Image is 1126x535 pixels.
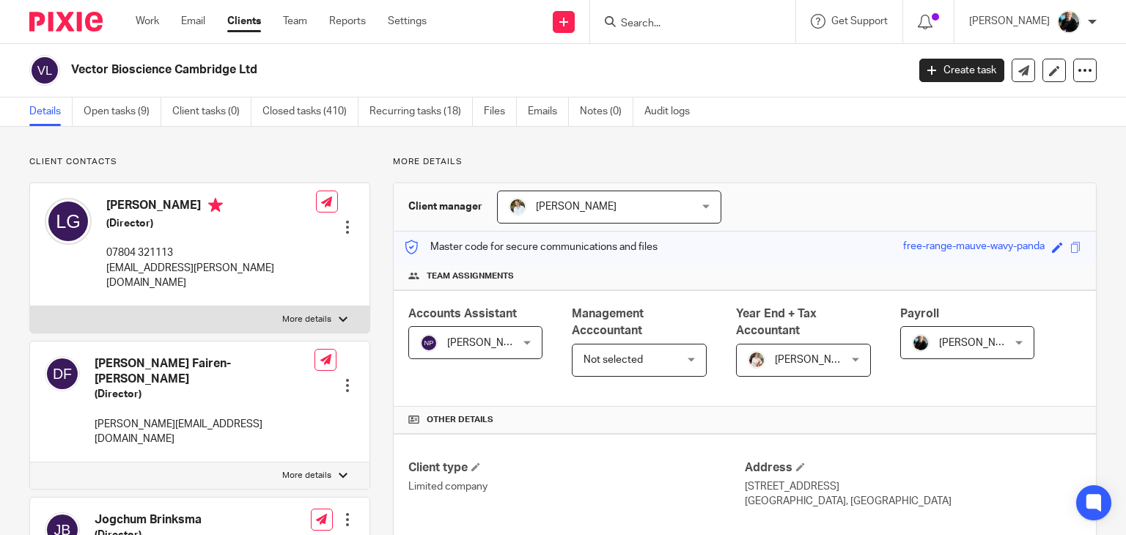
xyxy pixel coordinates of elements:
a: Work [136,14,159,29]
h4: Jogchum Brinksma [95,512,262,528]
p: Client contacts [29,156,370,168]
p: [PERSON_NAME][EMAIL_ADDRESS][DOMAIN_NAME] [95,417,314,447]
span: Not selected [584,355,643,365]
a: Emails [528,97,569,126]
a: Settings [388,14,427,29]
img: Kayleigh%20Henson.jpeg [748,351,765,369]
h4: Address [745,460,1081,476]
a: Create task [919,59,1004,82]
p: [PERSON_NAME] [969,14,1050,29]
p: Limited company [408,479,745,494]
span: Payroll [900,308,939,320]
span: Management Acccountant [572,308,644,336]
img: Pixie [29,12,103,32]
a: Details [29,97,73,126]
a: Team [283,14,307,29]
h5: (Director) [95,387,314,402]
img: svg%3E [29,55,60,86]
a: Recurring tasks (18) [369,97,473,126]
a: Client tasks (0) [172,97,251,126]
img: svg%3E [45,356,80,391]
a: Notes (0) [580,97,633,126]
p: Master code for secure communications and files [405,240,658,254]
span: [PERSON_NAME] [775,355,855,365]
h4: Client type [408,460,745,476]
a: Clients [227,14,261,29]
a: Closed tasks (410) [262,97,358,126]
p: [STREET_ADDRESS] [745,479,1081,494]
a: Audit logs [644,97,701,126]
span: Team assignments [427,270,514,282]
h3: Client manager [408,199,482,214]
p: [GEOGRAPHIC_DATA], [GEOGRAPHIC_DATA] [745,494,1081,509]
input: Search [619,18,751,31]
span: Other details [427,414,493,426]
span: [PERSON_NAME] [447,338,528,348]
h5: (Director) [106,216,316,231]
p: More details [282,470,331,481]
h2: Vector Bioscience Cambridge Ltd [71,62,732,78]
span: Accounts Assistant [408,308,517,320]
a: Open tasks (9) [84,97,161,126]
span: Get Support [831,16,888,26]
a: Email [181,14,205,29]
h4: [PERSON_NAME] [106,198,316,216]
span: [PERSON_NAME] [536,202,617,212]
img: sarah-royle.jpg [509,198,526,215]
h4: [PERSON_NAME] Fairen-[PERSON_NAME] [95,356,314,388]
p: 07804 321113 [106,246,316,260]
img: nicky-partington.jpg [912,334,930,352]
img: svg%3E [420,334,438,352]
a: Files [484,97,517,126]
p: More details [282,314,331,325]
a: Reports [329,14,366,29]
p: [EMAIL_ADDRESS][PERSON_NAME][DOMAIN_NAME] [106,261,316,291]
span: Year End + Tax Accountant [736,308,817,336]
img: svg%3E [45,198,92,245]
div: free-range-mauve-wavy-panda [903,239,1045,256]
img: nicky-partington.jpg [1057,10,1081,34]
p: More details [393,156,1097,168]
i: Primary [208,198,223,213]
span: [PERSON_NAME] [939,338,1020,348]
